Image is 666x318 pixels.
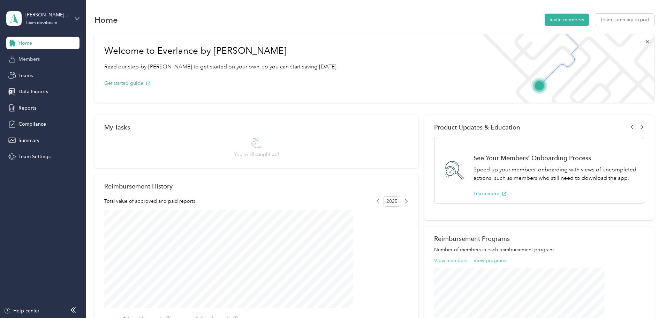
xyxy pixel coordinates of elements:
[18,56,40,63] span: Members
[104,198,195,205] span: Total value of approved and paid reports
[18,88,48,95] span: Data Exports
[434,124,520,131] span: Product Updates & Education
[25,11,69,19] div: [PERSON_NAME] Team
[475,34,654,103] img: Welcome to everlance
[234,151,279,158] span: You’re all caught up!
[104,183,173,190] h2: Reimbursement History
[18,120,46,128] span: Compliance
[104,45,338,57] h1: Welcome to Everlance by [PERSON_NAME]
[434,257,467,264] button: View members
[474,190,507,197] button: Learn more
[94,16,118,23] h1: Home
[474,165,636,183] p: Speed up your members' onboarding with views of uncompleted actions, such as members who still ne...
[18,104,36,112] span: Reports
[25,21,58,25] div: Team dashboard
[18,137,39,144] span: Summary
[104,124,409,131] div: My Tasks
[474,257,507,264] button: View programs
[18,153,51,160] span: Team Settings
[18,72,33,79] span: Teams
[627,279,666,318] iframe: Everlance-gr Chat Button Frame
[474,154,636,162] h1: See Your Members' Onboarding Process
[384,196,400,207] span: 2025
[434,235,644,242] h2: Reimbursement Programs
[4,307,39,315] button: Help center
[104,80,151,87] button: Get started guide
[18,39,32,47] span: Home
[104,62,338,71] p: Read our step-by-[PERSON_NAME] to get started on your own, so you can start saving [DATE].
[545,14,589,26] button: Invite members
[595,14,654,26] button: Team summary export
[434,246,644,253] p: Number of members in each reimbursement program.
